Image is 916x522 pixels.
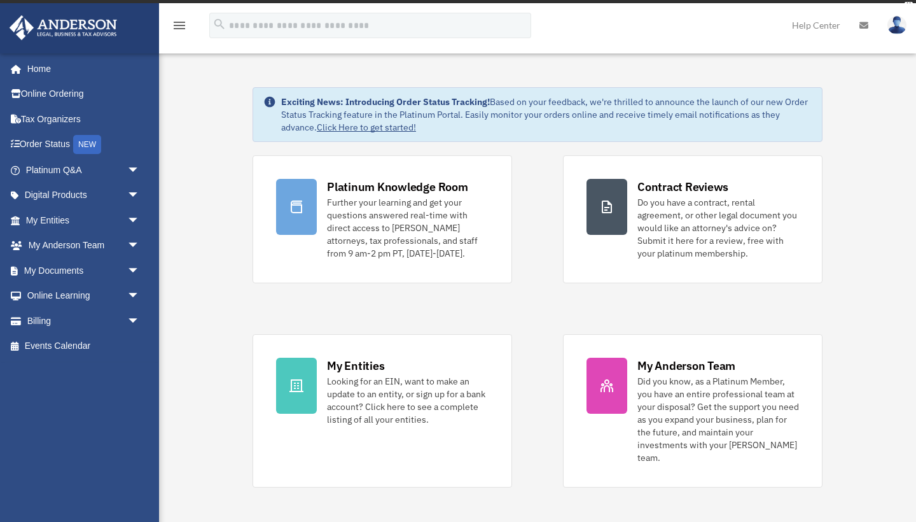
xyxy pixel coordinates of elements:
[327,358,384,374] div: My Entities
[9,233,159,258] a: My Anderson Teamarrow_drop_down
[127,308,153,334] span: arrow_drop_down
[6,15,121,40] img: Anderson Advisors Platinum Portal
[212,17,226,31] i: search
[637,179,728,195] div: Contract Reviews
[905,2,913,10] div: close
[637,358,735,374] div: My Anderson Team
[563,334,822,488] a: My Anderson Team Did you know, as a Platinum Member, you have an entire professional team at your...
[580,3,620,18] a: survey
[127,157,153,183] span: arrow_drop_down
[253,334,512,488] a: My Entities Looking for an EIN, want to make an update to an entity, or sign up for a bank accoun...
[317,122,416,133] a: Click Here to get started!
[327,196,489,260] div: Further your learning and get your questions answered real-time with direct access to [PERSON_NAM...
[73,135,101,154] div: NEW
[9,106,159,132] a: Tax Organizers
[9,81,159,107] a: Online Ordering
[296,3,574,18] div: Get a chance to win 6 months of Platinum for free just by filling out this
[327,375,489,426] div: Looking for an EIN, want to make an update to an entity, or sign up for a bank account? Click her...
[637,375,799,464] div: Did you know, as a Platinum Member, you have an entire professional team at your disposal? Get th...
[9,258,159,283] a: My Documentsarrow_drop_down
[637,196,799,260] div: Do you have a contract, rental agreement, or other legal document you would like an attorney's ad...
[127,283,153,309] span: arrow_drop_down
[127,233,153,259] span: arrow_drop_down
[127,208,153,234] span: arrow_drop_down
[281,95,812,134] div: Based on your feedback, we're thrilled to announce the launch of our new Order Status Tracking fe...
[9,308,159,334] a: Billingarrow_drop_down
[172,18,187,33] i: menu
[887,16,906,34] img: User Pic
[9,183,159,208] a: Digital Productsarrow_drop_down
[9,132,159,158] a: Order StatusNEW
[9,208,159,233] a: My Entitiesarrow_drop_down
[127,258,153,284] span: arrow_drop_down
[9,283,159,309] a: Online Learningarrow_drop_down
[9,334,159,359] a: Events Calendar
[172,22,187,33] a: menu
[9,157,159,183] a: Platinum Q&Aarrow_drop_down
[9,56,153,81] a: Home
[327,179,468,195] div: Platinum Knowledge Room
[253,155,512,283] a: Platinum Knowledge Room Further your learning and get your questions answered real-time with dire...
[563,155,822,283] a: Contract Reviews Do you have a contract, rental agreement, or other legal document you would like...
[127,183,153,209] span: arrow_drop_down
[281,96,490,108] strong: Exciting News: Introducing Order Status Tracking!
